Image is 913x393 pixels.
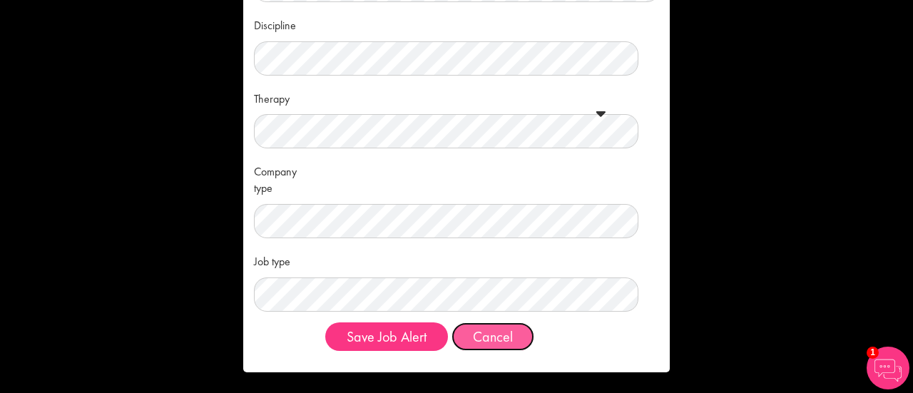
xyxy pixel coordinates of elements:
label: Discipline [254,13,315,34]
span: 1 [867,347,879,359]
label: Therapy [254,86,315,108]
img: Chatbot [867,347,909,389]
label: Job type [254,249,315,270]
label: Company type [254,159,315,197]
